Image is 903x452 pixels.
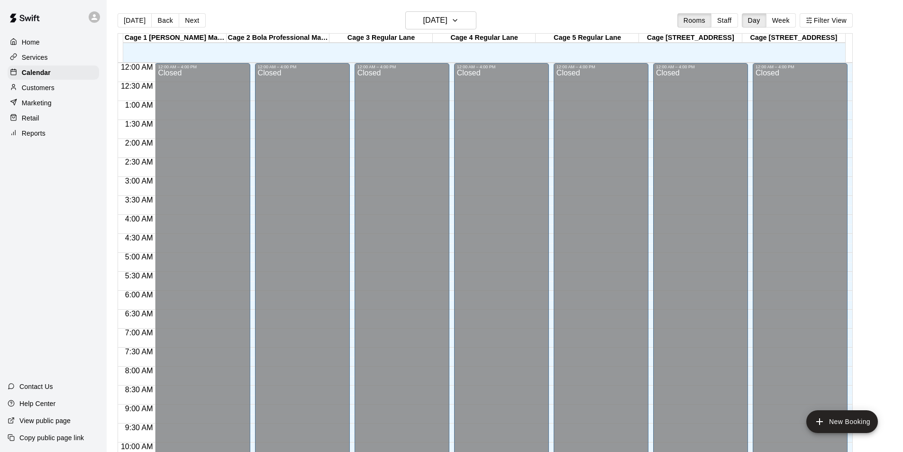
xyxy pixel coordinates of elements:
div: Cage 2 Bola Professional Machine [227,34,330,43]
span: 10:00 AM [119,443,155,451]
div: Cage 1 [PERSON_NAME] Machine [123,34,227,43]
h6: [DATE] [423,14,447,27]
span: 1:30 AM [123,120,155,128]
a: Home [8,35,99,49]
button: Filter View [800,13,853,28]
p: Copy public page link [19,433,84,443]
p: Marketing [22,98,52,108]
div: Cage [STREET_ADDRESS] [742,34,846,43]
span: 8:30 AM [123,386,155,394]
span: 3:00 AM [123,177,155,185]
span: 3:30 AM [123,196,155,204]
a: Services [8,50,99,65]
div: 12:00 AM – 4:00 PM [556,65,646,69]
div: 12:00 AM – 4:00 PM [158,65,247,69]
div: Cage 3 Regular Lane [329,34,433,43]
span: 8:00 AM [123,367,155,375]
span: 9:00 AM [123,405,155,413]
span: 6:00 AM [123,291,155,299]
span: 2:00 AM [123,139,155,147]
p: Contact Us [19,382,53,391]
div: 12:00 AM – 4:00 PM [258,65,347,69]
span: 12:30 AM [119,82,155,90]
div: Cage 4 Regular Lane [433,34,536,43]
button: [DATE] [118,13,152,28]
a: Marketing [8,96,99,110]
button: Week [766,13,796,28]
button: Staff [711,13,738,28]
button: add [806,410,878,433]
span: 1:00 AM [123,101,155,109]
p: Calendar [22,68,51,77]
a: Calendar [8,65,99,80]
div: 12:00 AM – 4:00 PM [457,65,546,69]
span: 4:30 AM [123,234,155,242]
p: Services [22,53,48,62]
div: 12:00 AM – 4:00 PM [756,65,845,69]
button: Day [742,13,766,28]
div: 12:00 AM – 4:00 PM [656,65,745,69]
span: 6:30 AM [123,310,155,318]
div: Cage [STREET_ADDRESS] [639,34,742,43]
p: Customers [22,83,55,92]
a: Retail [8,111,99,125]
p: Help Center [19,399,55,408]
p: Reports [22,129,46,138]
p: Home [22,37,40,47]
p: View public page [19,416,71,425]
div: 12:00 AM – 4:00 PM [357,65,447,69]
a: Customers [8,81,99,95]
p: Retail [22,113,39,123]
span: 5:30 AM [123,272,155,280]
span: 4:00 AM [123,215,155,223]
span: 7:00 AM [123,329,155,337]
span: 12:00 AM [119,63,155,71]
button: Rooms [677,13,711,28]
button: Next [179,13,205,28]
button: Back [151,13,179,28]
a: Reports [8,126,99,140]
span: 7:30 AM [123,348,155,356]
button: [DATE] [405,11,476,29]
span: 9:30 AM [123,424,155,432]
span: 5:00 AM [123,253,155,261]
span: 2:30 AM [123,158,155,166]
div: Cage 5 Regular Lane [536,34,639,43]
